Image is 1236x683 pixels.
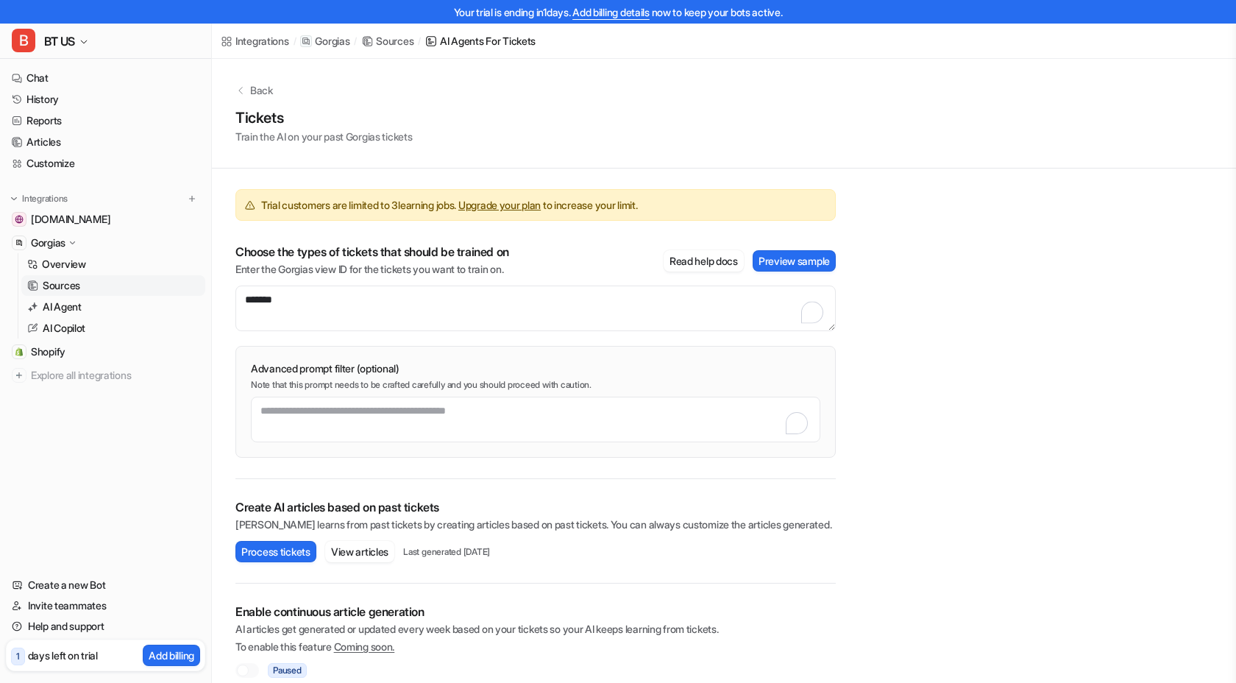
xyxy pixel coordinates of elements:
[22,193,68,205] p: Integrations
[221,33,289,49] a: Integrations
[149,648,194,663] p: Add billing
[235,129,413,144] p: Train the AI on your past Gorgias tickets
[300,34,349,49] a: Gorgias
[6,595,205,616] a: Invite teammates
[572,6,650,18] a: Add billing details
[6,132,205,152] a: Articles
[418,35,421,48] span: /
[6,191,72,206] button: Integrations
[31,236,65,250] p: Gorgias
[334,640,395,653] span: Coming soon.
[235,286,836,331] textarea: To enrich screen reader interactions, please activate Accessibility in Grammarly extension settings
[21,297,205,317] a: AI Agent
[21,275,205,296] a: Sources
[235,541,316,562] button: Process tickets
[361,33,413,49] a: Sources
[16,650,20,663] p: 1
[235,622,836,637] p: AI articles get generated or updated every week based on your tickets so your AI keeps learning f...
[187,194,197,204] img: menu_add.svg
[31,344,65,359] span: Shopify
[31,364,199,387] span: Explore all integrations
[235,33,289,49] div: Integrations
[43,300,82,314] p: AI Agent
[251,379,820,391] p: Note that this prompt needs to be crafted carefully and you should proceed with caution.
[315,34,349,49] p: Gorgias
[235,262,509,277] p: Enter the Gorgias view ID for the tickets you want to train on.
[664,250,744,272] button: Read help docs
[6,110,205,131] a: Reports
[15,238,24,247] img: Gorgias
[235,500,836,514] p: Create AI articles based on past tickets
[250,82,273,98] p: Back
[251,397,820,442] textarea: To enrich screen reader interactions, please activate Accessibility in Grammarly extension settings
[6,209,205,230] a: bentleytrike.com[DOMAIN_NAME]
[261,197,637,213] span: Trial customers are limited to 3 learning jobs. to increase your limit.
[403,546,490,558] p: Last generated [DATE]
[6,89,205,110] a: History
[6,616,205,637] a: Help and support
[458,199,541,211] a: Upgrade your plan
[15,215,24,224] img: bentleytrike.com
[6,575,205,595] a: Create a new Bot
[354,35,357,48] span: /
[235,244,509,259] p: Choose the types of tickets that should be trained on
[235,107,413,129] h1: Tickets
[28,648,98,663] p: days left on trial
[235,604,836,619] p: Enable continuous article generation
[440,33,536,49] div: AI Agents for tickets
[12,29,35,52] span: B
[6,365,205,386] a: Explore all integrations
[43,321,85,336] p: AI Copilot
[15,347,24,356] img: Shopify
[235,640,836,654] p: To enable this feature
[376,33,413,49] div: Sources
[425,33,536,49] a: AI Agents for tickets
[294,35,296,48] span: /
[325,541,394,562] button: View articles
[251,361,820,376] p: Advanced prompt filter (optional)
[21,254,205,275] a: Overview
[143,645,200,666] button: Add billing
[31,212,110,227] span: [DOMAIN_NAME]
[6,153,205,174] a: Customize
[44,31,75,52] span: BT US
[235,517,836,532] p: [PERSON_NAME] learns from past tickets by creating articles based on past tickets. You can always...
[9,194,19,204] img: expand menu
[6,68,205,88] a: Chat
[6,341,205,362] a: ShopifyShopify
[753,250,836,272] button: Preview sample
[42,257,86,272] p: Overview
[268,663,307,678] span: Paused
[43,278,80,293] p: Sources
[12,368,26,383] img: explore all integrations
[21,318,205,339] a: AI Copilot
